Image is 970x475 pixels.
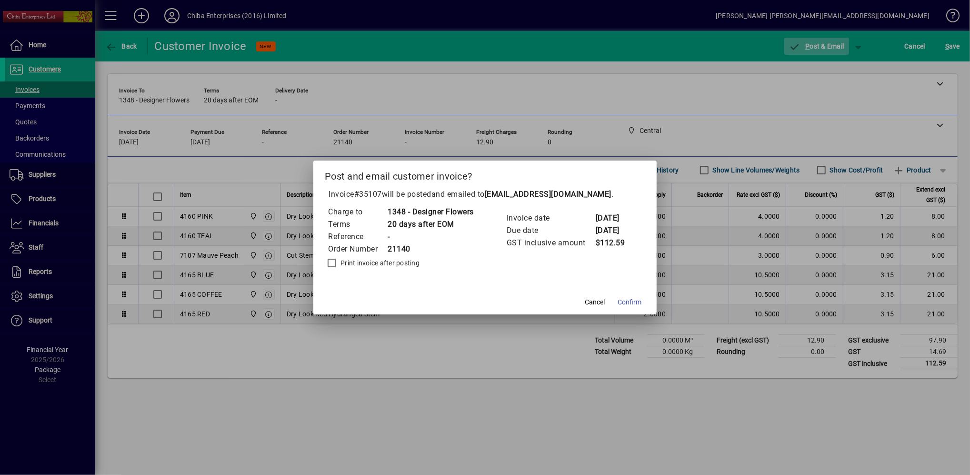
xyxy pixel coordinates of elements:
td: Reference [328,231,387,243]
button: Confirm [614,293,645,311]
h2: Post and email customer invoice? [313,161,657,188]
td: 21140 [387,243,474,255]
span: Confirm [618,297,641,307]
span: and emailed to [431,190,611,199]
p: Invoice will be posted . [325,189,645,200]
label: Print invoice after posting [339,258,420,268]
span: #35107 [354,190,382,199]
td: Terms [328,218,387,231]
td: [DATE] [595,212,633,224]
td: [DATE] [595,224,633,237]
td: Due date [506,224,595,237]
td: 20 days after EOM [387,218,474,231]
button: Cancel [580,293,610,311]
td: Invoice date [506,212,595,224]
td: Charge to [328,206,387,218]
span: Cancel [585,297,605,307]
td: $112.59 [595,237,633,249]
td: - [387,231,474,243]
b: [EMAIL_ADDRESS][DOMAIN_NAME] [485,190,611,199]
td: 1348 - Designer Flowers [387,206,474,218]
td: GST inclusive amount [506,237,595,249]
td: Order Number [328,243,387,255]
